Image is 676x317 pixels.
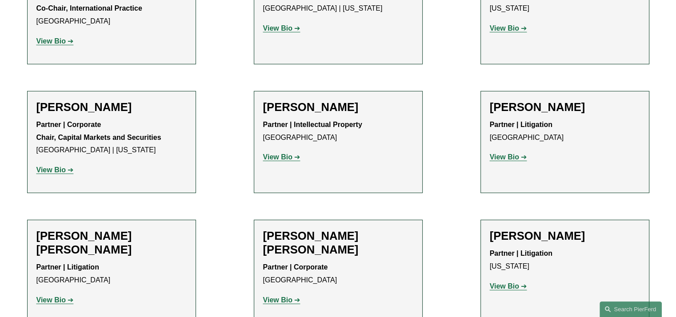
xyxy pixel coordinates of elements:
a: View Bio [36,166,74,174]
strong: Partner | Litigation [490,250,552,257]
a: View Bio [490,282,527,290]
h2: [PERSON_NAME] [490,100,640,114]
h2: [PERSON_NAME] [36,100,187,114]
h2: [PERSON_NAME] [PERSON_NAME] [263,229,413,257]
strong: View Bio [490,24,519,32]
strong: View Bio [263,296,292,304]
p: [US_STATE] [490,247,640,273]
strong: View Bio [490,153,519,161]
a: Search this site [600,301,662,317]
h2: [PERSON_NAME] [PERSON_NAME] [36,229,187,257]
p: [GEOGRAPHIC_DATA] [36,261,187,287]
p: [GEOGRAPHIC_DATA] [263,119,413,144]
a: View Bio [263,24,300,32]
strong: View Bio [490,282,519,290]
strong: View Bio [36,296,66,304]
strong: Partner | Litigation [490,121,552,128]
a: View Bio [490,153,527,161]
a: View Bio [263,153,300,161]
a: View Bio [263,296,300,304]
strong: View Bio [36,166,66,174]
h2: [PERSON_NAME] [490,229,640,243]
p: [GEOGRAPHIC_DATA] | [US_STATE] [36,119,187,157]
strong: View Bio [263,24,292,32]
a: View Bio [36,37,74,45]
h2: [PERSON_NAME] [263,100,413,114]
strong: Partner | Corporate [263,263,328,271]
strong: Partner | Litigation [36,263,99,271]
strong: Partner | Corporate Chair, Capital Markets and Securities [36,121,161,141]
p: [GEOGRAPHIC_DATA] [263,261,413,287]
a: View Bio [36,296,74,304]
p: [GEOGRAPHIC_DATA] [490,119,640,144]
strong: View Bio [263,153,292,161]
a: View Bio [490,24,527,32]
strong: Partner | Intellectual Property [263,121,362,128]
strong: View Bio [36,37,66,45]
strong: Co-Chair, International Practice [36,4,142,12]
